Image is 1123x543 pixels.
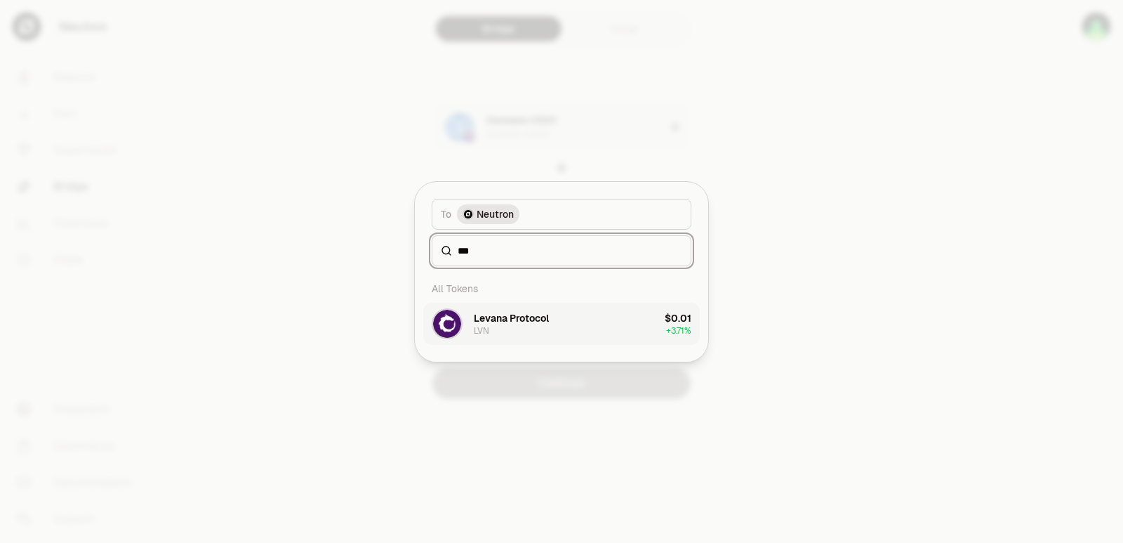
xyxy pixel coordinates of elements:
img: LVN Logo [433,310,461,338]
img: Neutron Logo [464,210,472,218]
div: $0.01 [665,311,691,325]
button: LVN LogoLevana ProtocolLVN$0.01+3.71% [423,303,700,345]
span: Neutron [477,207,514,221]
span: + 3.71% [666,325,691,336]
div: LVN [474,325,489,336]
div: All Tokens [423,275,700,303]
span: To [441,207,451,221]
button: ToNeutron LogoNeutron [432,199,691,230]
div: Levana Protocol [474,311,549,325]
